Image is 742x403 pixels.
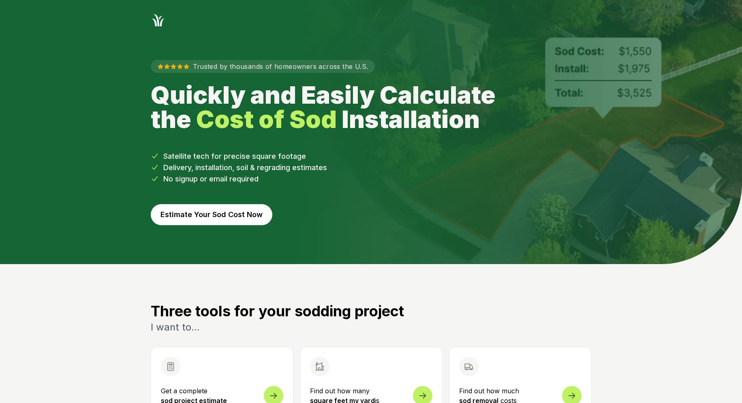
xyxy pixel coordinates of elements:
span: estimates [292,163,327,172]
h3: Three tools for your sodding project [151,303,592,319]
li: No signup or email required [151,173,592,185]
p: I want to... [151,321,592,334]
h1: Quickly and Easily Calculate the Installation [151,83,514,131]
li: Delivery, installation, soil & regrading [151,162,592,173]
p: Trusted by thousands of homeowners across the U.S. [151,60,375,73]
li: Satellite tech for precise square footage [151,151,592,162]
strong: Cost of Sod [196,104,337,134]
button: Estimate Your Sod Cost Now [151,204,272,225]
